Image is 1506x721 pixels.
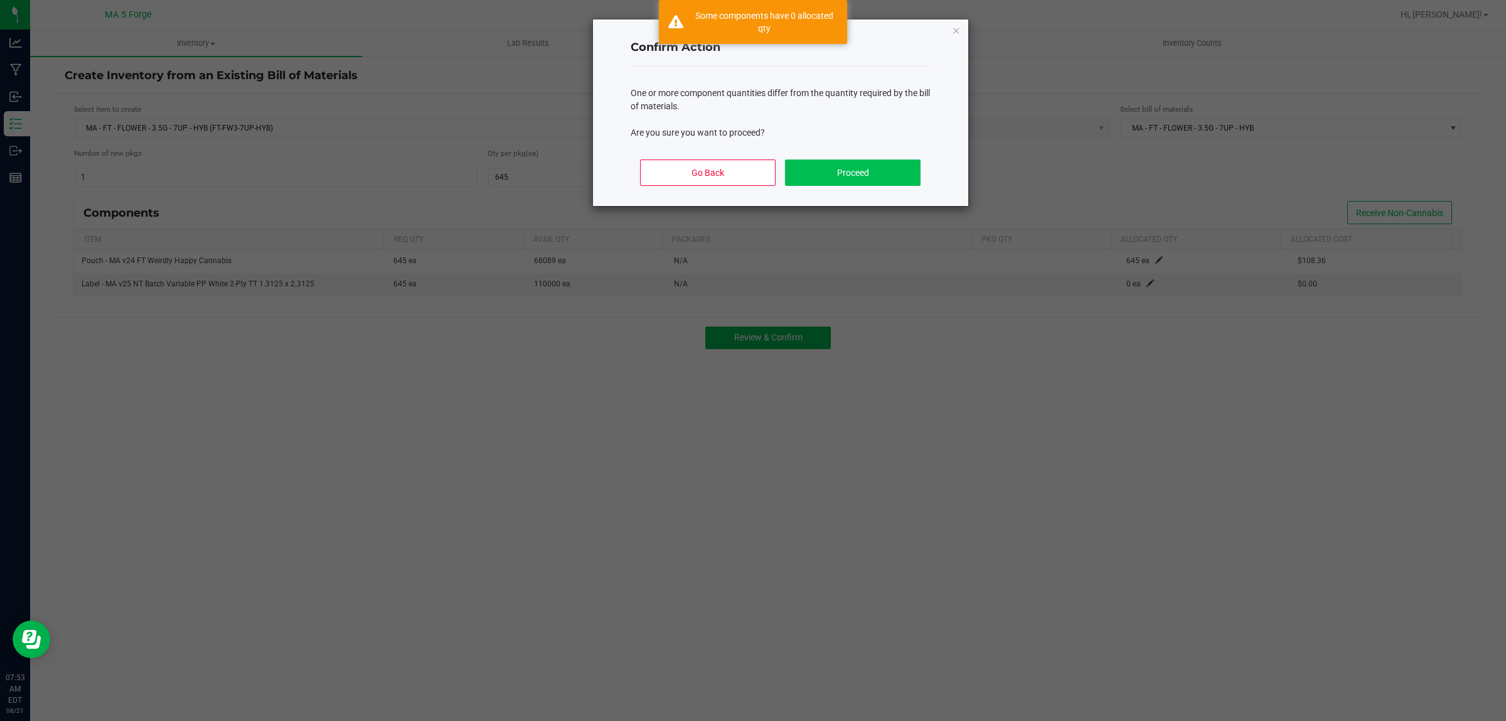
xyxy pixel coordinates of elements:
iframe: Resource center [13,621,50,658]
p: One or more component quantities differ from the quantity required by the bill of materials. [631,87,931,113]
h4: Confirm Action [631,40,931,56]
div: Some components have 0 allocated qty [690,9,838,35]
button: Proceed [785,160,920,186]
p: Are you sure you want to proceed? [631,126,931,139]
button: Close [952,23,961,38]
button: Go Back [640,160,775,186]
